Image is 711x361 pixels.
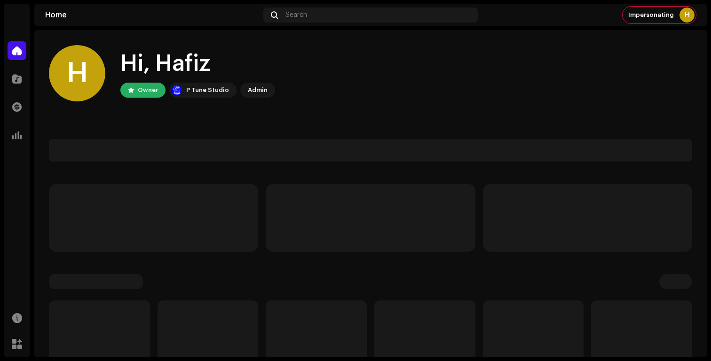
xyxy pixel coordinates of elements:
div: Admin [248,84,268,96]
div: Owner [138,84,158,96]
div: Home [45,11,260,19]
div: P Tune Studio [186,84,229,96]
div: Hi, Hafiz [120,49,275,79]
span: Search [285,11,307,19]
span: Impersonating [628,11,674,19]
div: H [679,8,695,23]
img: a1dd4b00-069a-4dd5-89ed-38fbdf7e908f [171,84,182,96]
div: H [49,45,105,101]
